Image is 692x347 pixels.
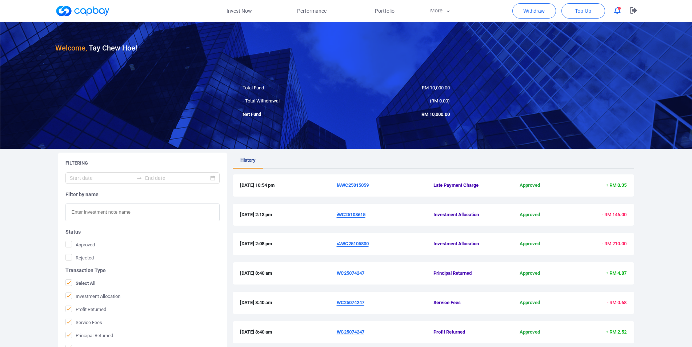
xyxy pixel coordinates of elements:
[337,329,364,335] u: WC25074247
[240,299,337,307] span: [DATE] 8:40 am
[65,254,94,261] span: Rejected
[297,7,327,15] span: Performance
[337,241,369,246] u: iAWC25105800
[422,85,450,90] span: RM 10,000.00
[498,211,562,219] span: Approved
[433,240,498,248] span: Investment Allocation
[65,241,95,248] span: Approved
[55,44,87,52] span: Welcome,
[433,270,498,277] span: Principal Returned
[561,3,605,19] button: Top Up
[498,240,562,248] span: Approved
[240,211,337,219] span: [DATE] 2:13 pm
[346,97,455,105] div: ( )
[431,98,448,104] span: RM 0.00
[337,300,364,305] u: WC25074247
[602,241,627,246] span: - RM 210.00
[607,300,627,305] span: - RM 0.68
[240,328,337,336] span: [DATE] 8:40 am
[498,299,562,307] span: Approved
[375,7,395,15] span: Portfolio
[421,112,450,117] span: RM 10,000.00
[337,182,369,188] u: iAWC25015059
[433,299,498,307] span: Service Fees
[237,97,346,105] div: - Total Withdrawal
[606,329,627,335] span: + RM 2.52
[65,292,120,300] span: Investment Allocation
[498,328,562,336] span: Approved
[65,332,113,339] span: Principal Returned
[606,182,627,188] span: + RM 0.35
[70,174,133,182] input: Start date
[65,203,220,221] input: Enter investment note name
[65,306,106,313] span: Profit Returned
[65,160,88,166] h5: Filtering
[512,3,556,19] button: Withdraw
[337,212,365,217] u: iWC25108615
[433,328,498,336] span: Profit Returned
[237,84,346,92] div: Total Fund
[433,182,498,189] span: Late Payment Charge
[602,212,627,217] span: - RM 146.00
[55,42,137,54] h3: Tay Chew Hoe !
[433,211,498,219] span: Investment Allocation
[498,270,562,277] span: Approved
[498,182,562,189] span: Approved
[65,191,220,198] h5: Filter by name
[65,229,220,235] h5: Status
[240,270,337,277] span: [DATE] 8:40 am
[240,182,337,189] span: [DATE] 10:54 pm
[136,175,142,181] span: to
[240,240,337,248] span: [DATE] 2:08 pm
[65,319,102,326] span: Service Fees
[240,157,256,163] span: History
[337,270,364,276] u: WC25074247
[606,270,627,276] span: + RM 4.87
[145,174,209,182] input: End date
[65,267,220,274] h5: Transaction Type
[136,175,142,181] span: swap-right
[237,111,346,118] div: Net Fund
[575,7,591,15] span: Top Up
[65,279,95,287] span: Select All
